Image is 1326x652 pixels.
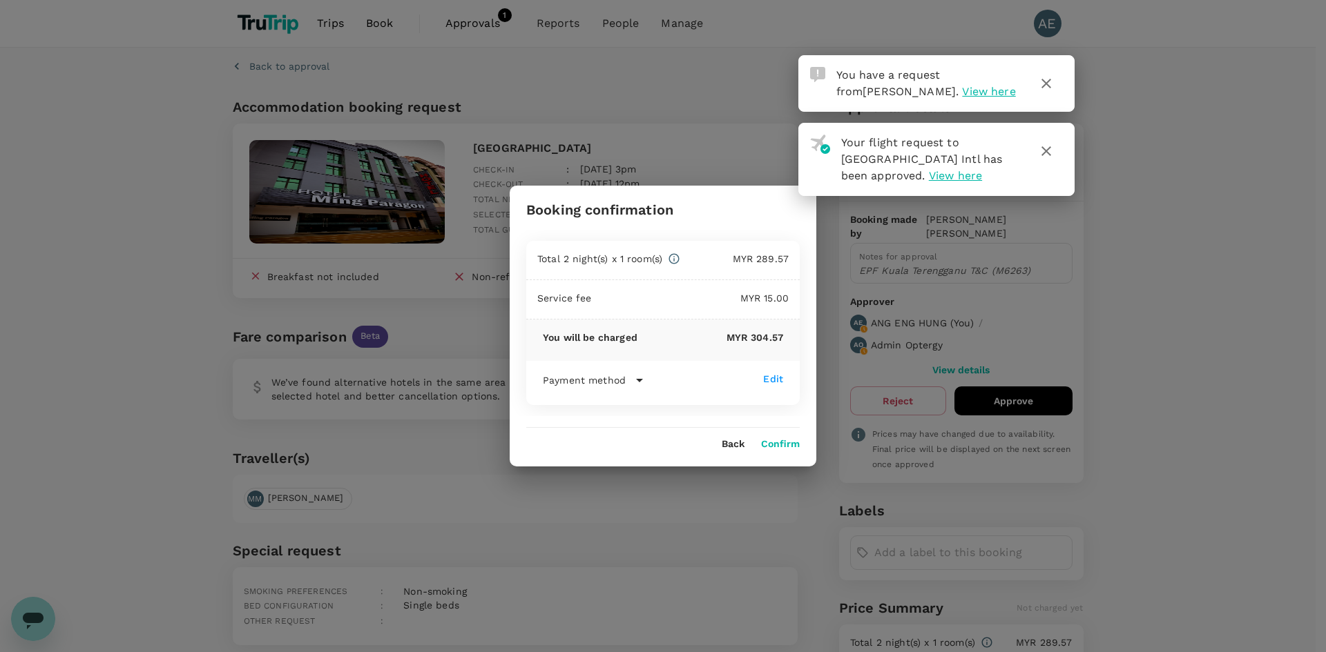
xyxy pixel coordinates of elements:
[680,252,789,266] p: MYR 289.57
[810,67,825,82] img: Approval Request
[543,373,626,387] p: Payment method
[962,85,1015,98] span: View here
[841,136,1003,182] span: Your flight request to [GEOGRAPHIC_DATA] Intl has been approved.
[537,291,592,305] p: Service fee
[810,135,830,154] img: flight-approved
[836,68,959,98] span: You have a request from .
[761,439,800,450] button: Confirm
[722,439,744,450] button: Back
[543,330,637,344] p: You will be charged
[592,291,789,305] p: MYR 15.00
[929,169,982,182] span: View here
[537,252,662,266] p: Total 2 night(s) x 1 room(s)
[526,202,673,218] h3: Booking confirmation
[863,85,956,98] span: [PERSON_NAME]
[763,372,783,386] div: Edit
[637,330,783,344] p: MYR 304.57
